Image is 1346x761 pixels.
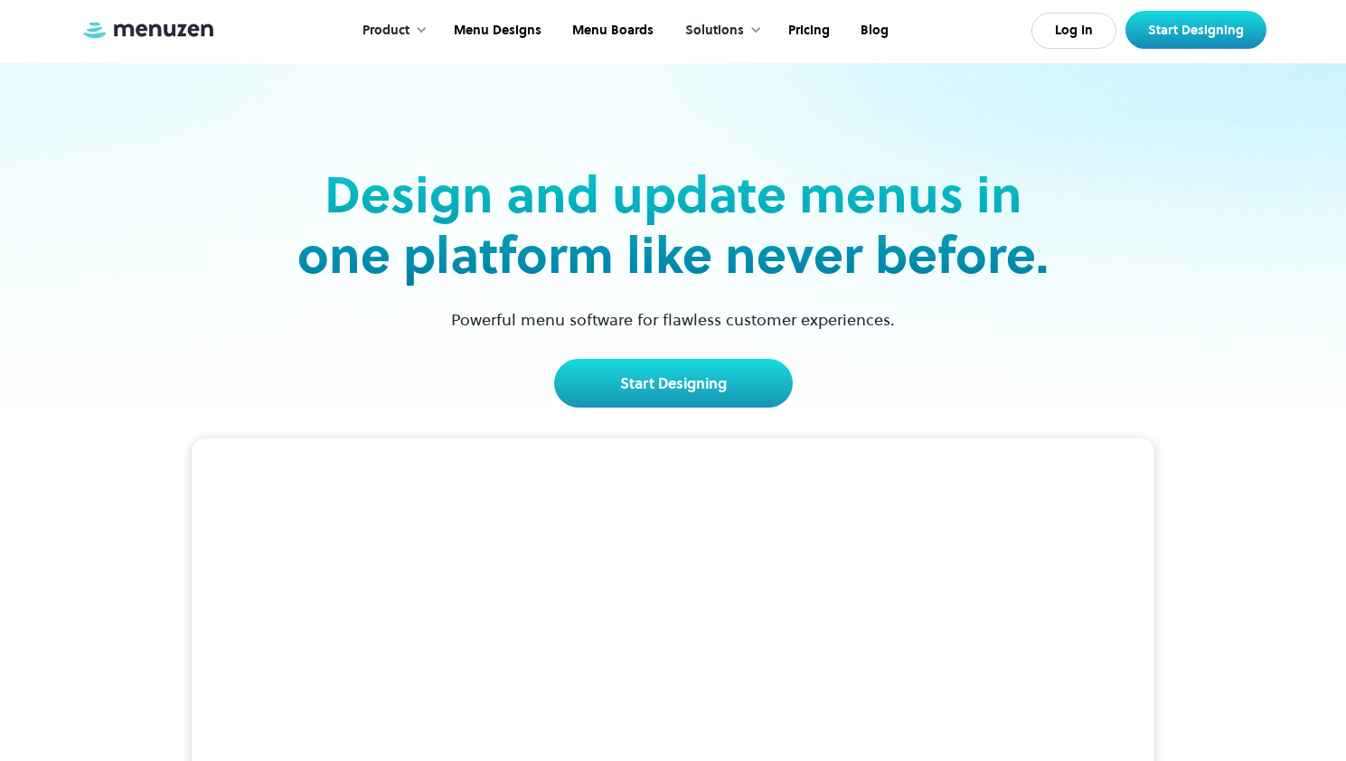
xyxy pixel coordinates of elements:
[1125,11,1266,49] a: Start Designing
[1031,13,1116,49] a: Log In
[344,3,437,59] div: Product
[771,3,843,59] a: Pricing
[362,21,409,41] div: Product
[555,3,667,59] a: Menu Boards
[292,164,1055,286] h2: Design and update menus in one platform like never before.
[428,307,918,332] p: Powerful menu software for flawless customer experiences.
[437,3,555,59] a: Menu Designs
[685,21,744,41] div: Solutions
[843,3,902,59] a: Blog
[554,359,793,408] a: Start Designing
[667,3,771,59] div: Solutions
